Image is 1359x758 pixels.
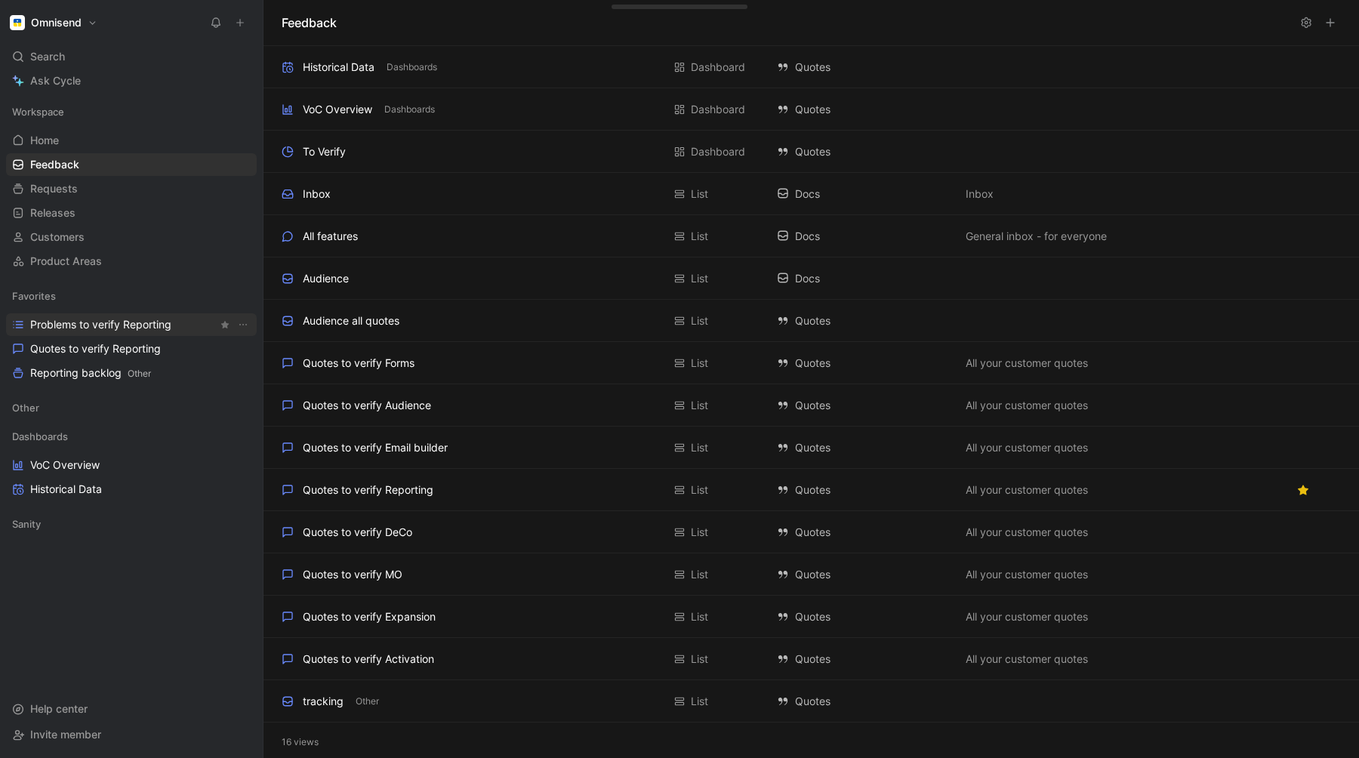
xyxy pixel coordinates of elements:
div: Search [6,45,257,68]
button: Dashboards [384,60,440,74]
button: OmnisendOmnisend [6,12,101,33]
div: List [691,523,708,541]
div: Docs [777,270,951,288]
div: Docs [777,185,951,203]
div: Quotes to verify Email builderList QuotesAll your customer quotesView actions [263,427,1359,469]
div: Historical DataDashboardsDashboard QuotesView actions [263,46,1359,88]
span: Releases [30,205,75,220]
div: Quotes to verify MO [303,565,402,584]
div: Quotes to verify DeCoList QuotesAll your customer quotesView actions [263,511,1359,553]
div: Quotes to verify Email builder [303,439,448,457]
div: Dashboard [691,100,745,119]
span: Historical Data [30,482,102,497]
a: Customers [6,226,257,248]
div: DashboardsVoC OverviewHistorical Data [6,425,257,501]
a: Reporting backlogOther [6,362,257,384]
span: All your customer quotes [966,481,1088,499]
div: trackingOtherList QuotesView actions [263,680,1359,723]
span: Reporting backlog [30,365,151,381]
button: View actions [236,317,251,332]
a: Product Areas [6,250,257,273]
a: Requests [6,177,257,200]
div: Quotes [777,396,951,414]
div: Sanity [6,513,257,540]
div: Quotes [777,608,951,626]
div: Other [6,396,257,419]
button: All your customer quotes [963,396,1091,414]
button: All your customer quotes [963,481,1091,499]
div: Help center [6,698,257,720]
div: All featuresList DocsGeneral inbox - for everyoneView actions [263,215,1359,257]
div: Quotes to verify Audience [303,396,431,414]
span: Dashboards [384,102,435,117]
a: Quotes to verify Reporting [6,337,257,360]
div: InboxList DocsInboxView actions [263,173,1359,215]
div: Quotes [777,100,951,119]
span: Help center [30,702,88,715]
div: Quotes [777,312,951,330]
a: VoC Overview [6,454,257,476]
div: List [691,312,708,330]
div: Quotes [777,692,951,710]
button: Dashboards [381,103,438,116]
div: Quotes [777,565,951,584]
div: List [691,608,708,626]
div: Dashboards [6,425,257,448]
div: Quotes [777,439,951,457]
div: VoC Overview [303,100,372,119]
span: All your customer quotes [966,608,1088,626]
div: Quotes to verify ExpansionList QuotesAll your customer quotesView actions [263,596,1359,638]
button: All your customer quotes [963,523,1091,541]
div: AudienceList DocsView actions [263,257,1359,300]
div: To VerifyDashboard QuotesView actions [263,131,1359,173]
div: List [691,354,708,372]
span: VoC Overview [30,458,100,473]
span: Feedback [30,157,79,172]
a: Releases [6,202,257,224]
span: All your customer quotes [966,396,1088,414]
span: Other [356,694,379,709]
a: Historical Data [6,478,257,501]
span: All your customer quotes [966,523,1088,541]
div: Quotes to verify FormsList QuotesAll your customer quotesView actions [263,342,1359,384]
span: All your customer quotes [966,439,1088,457]
span: General inbox - for everyone [966,227,1107,245]
div: Quotes [777,650,951,668]
div: Favorites [6,285,257,307]
div: To Verify [303,143,346,161]
div: Workspace [6,100,257,123]
h1: Omnisend [31,16,82,29]
div: Sanity [6,513,257,535]
span: Other [12,400,39,415]
div: Quotes [777,354,951,372]
span: Requests [30,181,78,196]
div: Quotes [777,523,951,541]
div: Dashboard [691,143,745,161]
span: Other [128,368,151,379]
div: Historical Data [303,58,374,76]
button: General inbox - for everyone [963,227,1110,245]
span: All your customer quotes [966,354,1088,372]
span: Workspace [12,104,64,119]
span: Invite member [30,728,101,741]
div: VoC OverviewDashboardsDashboard QuotesView actions [263,88,1359,131]
span: Dashboards [12,429,68,444]
div: Audience [303,270,349,288]
span: Sanity [12,516,41,532]
div: Quotes [777,481,951,499]
div: Quotes to verify MOList QuotesAll your customer quotesView actions [263,553,1359,596]
div: Audience all quotesList QuotesView actions [263,300,1359,342]
div: List [691,692,708,710]
div: Quotes to verify Forms [303,354,414,372]
div: Quotes to verify ReportingList QuotesAll your customer quotesView actions [263,469,1359,511]
div: Docs [777,227,951,245]
div: Quotes [777,58,951,76]
a: Ask Cycle [6,69,257,92]
button: Other [353,695,382,708]
div: Dashboard [691,58,745,76]
div: tracking [303,692,344,710]
button: All your customer quotes [963,565,1091,584]
div: List [691,270,708,288]
span: Quotes to verify Reporting [30,341,161,356]
div: Other [6,396,257,424]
